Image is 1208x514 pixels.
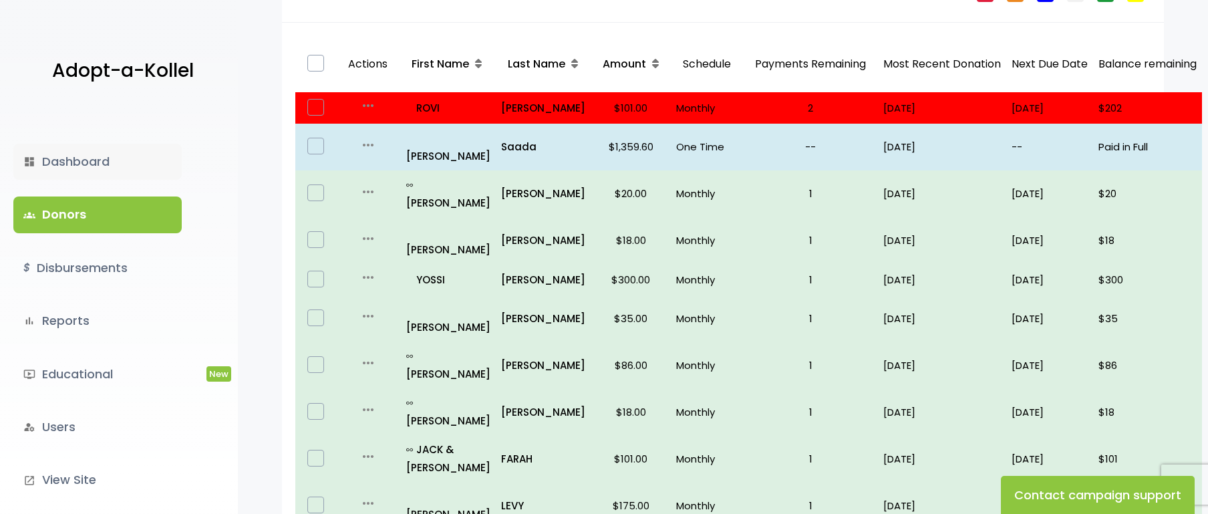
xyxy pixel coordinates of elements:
[360,231,376,247] i: more_horiz
[1012,231,1088,249] p: [DATE]
[676,231,738,249] p: Monthly
[406,394,490,430] p: [PERSON_NAME]
[676,309,738,328] p: Monthly
[406,176,490,212] a: all_inclusive[PERSON_NAME]
[1098,403,1197,421] p: $18
[1098,138,1197,156] p: Paid in Full
[360,402,376,418] i: more_horiz
[676,138,738,156] p: One Time
[676,99,738,117] p: Monthly
[508,56,565,72] span: Last Name
[596,309,665,328] p: $35.00
[13,144,182,180] a: dashboardDashboard
[406,446,416,453] i: all_inclusive
[360,98,376,114] i: more_horiz
[596,231,665,249] p: $18.00
[883,55,1001,74] p: Most Recent Donation
[406,129,490,165] a: [PERSON_NAME]
[360,448,376,465] i: more_horiz
[23,156,35,168] i: dashboard
[501,138,585,156] a: Saada
[206,366,231,382] span: New
[883,231,1001,249] p: [DATE]
[406,440,490,477] p: JACK & [PERSON_NAME]
[406,271,490,289] a: YOSSI
[406,300,490,336] a: [PERSON_NAME]
[406,347,490,383] p: [PERSON_NAME]
[406,223,490,259] p: [PERSON_NAME]
[748,99,873,117] p: 2
[883,403,1001,421] p: [DATE]
[676,271,738,289] p: Monthly
[596,271,665,289] p: $300.00
[596,356,665,374] p: $86.00
[52,54,194,88] p: Adopt-a-Kollel
[603,56,646,72] span: Amount
[748,356,873,374] p: 1
[406,353,416,360] i: all_inclusive
[676,184,738,203] p: Monthly
[360,495,376,511] i: more_horiz
[883,184,1001,203] p: [DATE]
[883,309,1001,328] p: [DATE]
[748,138,873,156] p: --
[1012,184,1088,203] p: [DATE]
[596,403,665,421] p: $18.00
[23,368,35,380] i: ondemand_video
[1012,309,1088,328] p: [DATE]
[406,440,490,477] a: all_inclusiveJACK & [PERSON_NAME]
[1098,356,1197,374] p: $86
[748,271,873,289] p: 1
[1012,403,1088,421] p: [DATE]
[501,99,585,117] p: [PERSON_NAME]
[501,403,585,421] a: [PERSON_NAME]
[1012,271,1088,289] p: [DATE]
[1098,99,1197,117] p: $202
[360,137,376,153] i: more_horiz
[1012,138,1088,156] p: --
[412,56,469,72] span: First Name
[341,41,394,88] p: Actions
[501,231,585,249] a: [PERSON_NAME]
[501,309,585,328] a: [PERSON_NAME]
[501,184,585,203] a: [PERSON_NAME]
[596,184,665,203] p: $20.00
[13,197,182,233] a: groupsDonors
[596,138,665,156] p: $1,359.60
[406,394,490,430] a: all_inclusive[PERSON_NAME]
[748,450,873,468] p: 1
[501,271,585,289] a: [PERSON_NAME]
[360,269,376,285] i: more_horiz
[748,41,873,88] p: Payments Remaining
[676,403,738,421] p: Monthly
[596,99,665,117] p: $101.00
[748,403,873,421] p: 1
[45,39,194,104] a: Adopt-a-Kollel
[676,356,738,374] p: Monthly
[13,462,182,498] a: launchView Site
[1098,271,1197,289] p: $300
[1098,184,1197,203] p: $20
[406,99,490,117] a: ROVI
[501,450,585,468] a: FARAH
[406,176,490,212] p: [PERSON_NAME]
[360,355,376,371] i: more_horiz
[406,182,416,188] i: all_inclusive
[406,347,490,383] a: all_inclusive[PERSON_NAME]
[13,409,182,445] a: manage_accountsUsers
[883,99,1001,117] p: [DATE]
[748,184,873,203] p: 1
[1012,450,1088,468] p: [DATE]
[360,184,376,200] i: more_horiz
[676,450,738,468] p: Monthly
